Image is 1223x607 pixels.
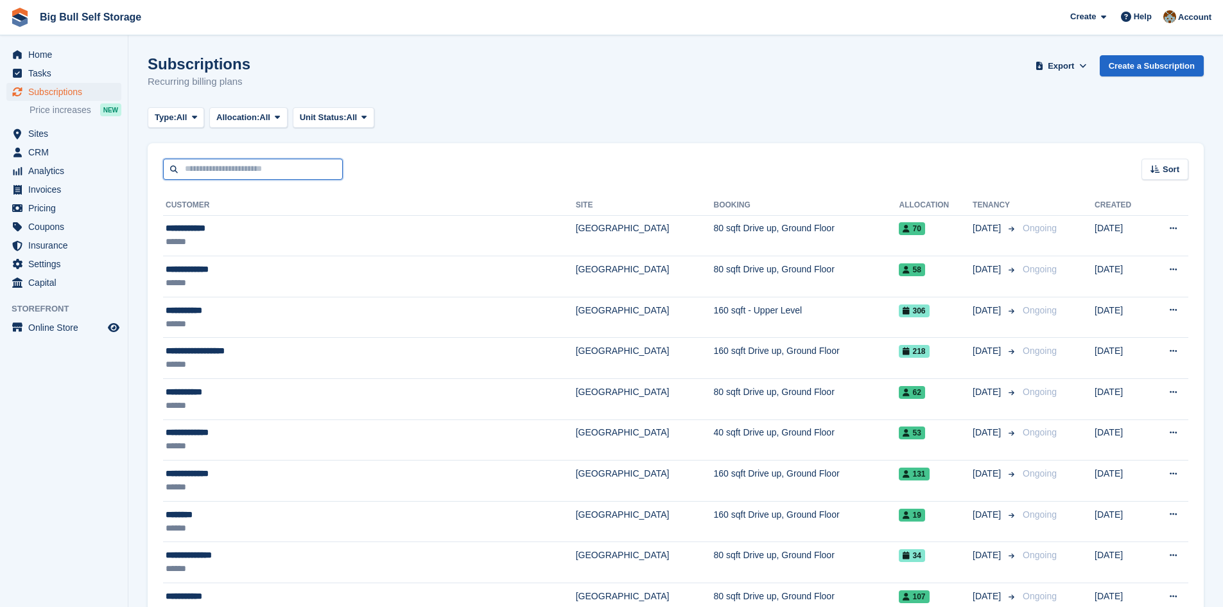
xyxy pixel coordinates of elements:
[300,111,347,124] span: Unit Status:
[1023,427,1057,437] span: Ongoing
[576,297,714,338] td: [GEOGRAPHIC_DATA]
[293,107,374,128] button: Unit Status: All
[28,180,105,198] span: Invoices
[28,64,105,82] span: Tasks
[576,215,714,256] td: [GEOGRAPHIC_DATA]
[973,508,1003,522] span: [DATE]
[259,111,270,124] span: All
[28,143,105,161] span: CRM
[899,509,924,522] span: 19
[216,111,259,124] span: Allocation:
[6,143,121,161] a: menu
[1023,550,1057,560] span: Ongoing
[973,590,1003,603] span: [DATE]
[899,468,929,480] span: 131
[106,320,121,335] a: Preview store
[6,274,121,292] a: menu
[1095,195,1149,216] th: Created
[973,263,1003,276] span: [DATE]
[899,304,929,317] span: 306
[1023,346,1057,356] span: Ongoing
[1095,501,1149,542] td: [DATE]
[899,386,924,399] span: 62
[1095,461,1149,502] td: [DATE]
[35,6,146,28] a: Big Bull Self Storage
[576,379,714,420] td: [GEOGRAPHIC_DATA]
[1095,542,1149,583] td: [DATE]
[28,255,105,273] span: Settings
[28,46,105,64] span: Home
[1070,10,1096,23] span: Create
[28,125,105,143] span: Sites
[973,222,1003,235] span: [DATE]
[713,542,899,583] td: 80 sqft Drive up, Ground Floor
[6,125,121,143] a: menu
[713,501,899,542] td: 160 sqft Drive up, Ground Floor
[1023,591,1057,601] span: Ongoing
[1163,163,1179,176] span: Sort
[28,162,105,180] span: Analytics
[713,379,899,420] td: 80 sqft Drive up, Ground Floor
[30,104,91,116] span: Price increases
[155,111,177,124] span: Type:
[148,55,250,73] h1: Subscriptions
[6,199,121,217] a: menu
[209,107,288,128] button: Allocation: All
[6,255,121,273] a: menu
[28,199,105,217] span: Pricing
[1134,10,1152,23] span: Help
[28,236,105,254] span: Insurance
[973,467,1003,480] span: [DATE]
[28,218,105,236] span: Coupons
[576,419,714,461] td: [GEOGRAPHIC_DATA]
[576,256,714,297] td: [GEOGRAPHIC_DATA]
[713,195,899,216] th: Booking
[10,8,30,27] img: stora-icon-8386f47178a22dfd0bd8f6a31ec36ba5ce8667c1dd55bd0f319d3a0aa187defe.svg
[973,549,1003,562] span: [DATE]
[6,83,121,101] a: menu
[899,263,924,276] span: 58
[713,297,899,338] td: 160 sqft - Upper Level
[1023,223,1057,233] span: Ongoing
[1100,55,1204,76] a: Create a Subscription
[1095,297,1149,338] td: [DATE]
[1095,419,1149,461] td: [DATE]
[6,46,121,64] a: menu
[1178,11,1211,24] span: Account
[1023,387,1057,397] span: Ongoing
[973,426,1003,439] span: [DATE]
[1023,509,1057,520] span: Ongoing
[28,83,105,101] span: Subscriptions
[28,274,105,292] span: Capital
[576,338,714,379] td: [GEOGRAPHIC_DATA]
[713,256,899,297] td: 80 sqft Drive up, Ground Floor
[973,344,1003,358] span: [DATE]
[973,304,1003,317] span: [DATE]
[576,501,714,542] td: [GEOGRAPHIC_DATA]
[6,64,121,82] a: menu
[973,385,1003,399] span: [DATE]
[1023,468,1057,479] span: Ongoing
[1048,60,1074,73] span: Export
[1033,55,1089,76] button: Export
[1163,10,1176,23] img: Mike Llewellen Palmer
[713,419,899,461] td: 40 sqft Drive up, Ground Floor
[6,236,121,254] a: menu
[713,215,899,256] td: 80 sqft Drive up, Ground Floor
[576,195,714,216] th: Site
[899,549,924,562] span: 34
[28,319,105,337] span: Online Store
[30,103,121,117] a: Price increases NEW
[713,461,899,502] td: 160 sqft Drive up, Ground Floor
[100,103,121,116] div: NEW
[6,162,121,180] a: menu
[1023,264,1057,274] span: Ongoing
[899,427,924,439] span: 53
[713,338,899,379] td: 160 sqft Drive up, Ground Floor
[6,180,121,198] a: menu
[1023,305,1057,315] span: Ongoing
[6,218,121,236] a: menu
[576,461,714,502] td: [GEOGRAPHIC_DATA]
[148,75,250,89] p: Recurring billing plans
[12,303,128,315] span: Storefront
